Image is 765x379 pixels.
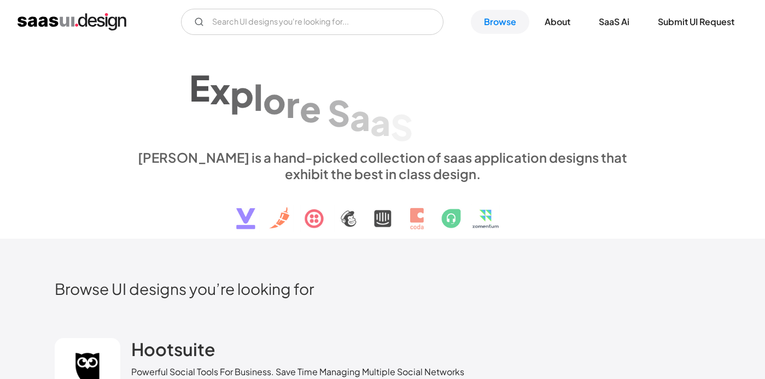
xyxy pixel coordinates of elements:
div: S [328,91,350,133]
a: home [17,13,126,31]
div: r [286,83,300,125]
h2: Hootsuite [131,338,215,360]
div: S [390,106,413,148]
div: a [370,101,390,143]
a: About [532,10,583,34]
div: a [350,96,370,138]
div: l [254,75,263,117]
div: Powerful Social Tools For Business. Save Time Managing Multiple Social Networks [131,365,464,378]
div: o [263,79,286,121]
div: [PERSON_NAME] is a hand-picked collection of saas application designs that exhibit the best in cl... [131,149,634,182]
a: Browse [471,10,529,34]
input: Search UI designs you're looking for... [181,9,443,35]
div: p [230,72,254,114]
form: Email Form [181,9,443,35]
h2: Browse UI designs you’re looking for [55,279,711,298]
h1: Explore SaaS UI design patterns & interactions. [131,55,634,139]
a: Hootsuite [131,338,215,365]
div: e [300,87,321,129]
a: SaaS Ai [586,10,643,34]
a: Submit UI Request [645,10,748,34]
img: text, icon, saas logo [217,182,548,239]
div: x [210,69,230,111]
div: E [189,67,210,109]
